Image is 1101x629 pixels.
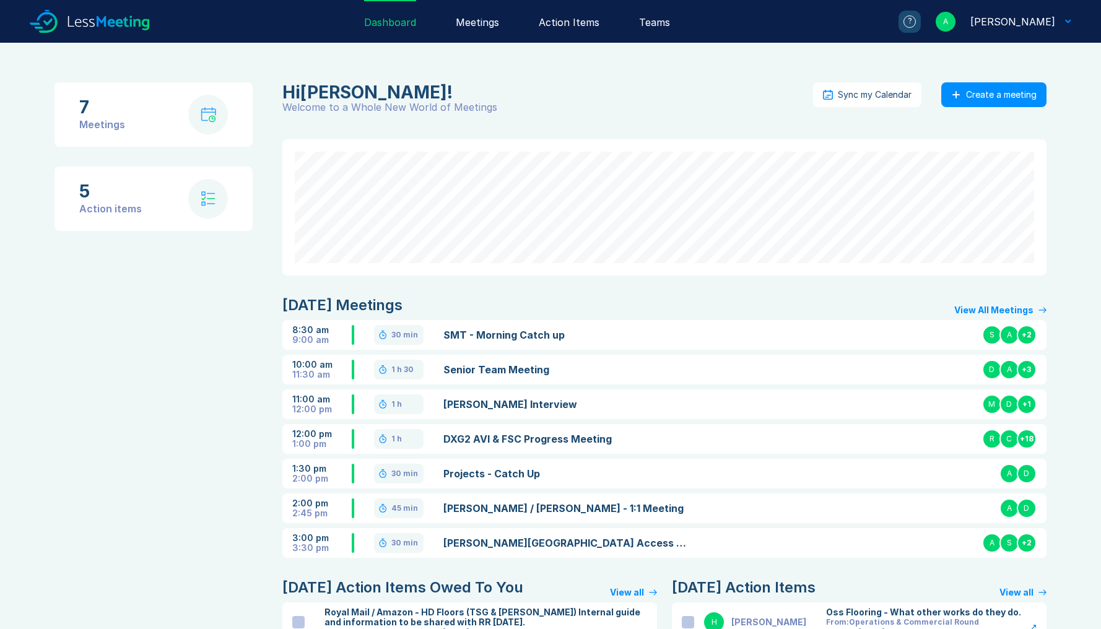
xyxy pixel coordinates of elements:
[282,82,806,102] div: Ashley Walters
[443,362,692,377] a: Senior Team Meeting
[1017,429,1037,449] div: + 18
[282,295,403,315] div: [DATE] Meetings
[999,325,1019,345] div: A
[292,508,352,518] div: 2:45 pm
[282,102,813,112] div: Welcome to a Whole New World of Meetings
[731,617,806,627] div: [PERSON_NAME]
[79,97,125,117] div: 7
[999,588,1047,597] a: View all
[282,578,523,597] div: [DATE] Action Items Owed To You
[813,82,921,107] button: Sync my Calendar
[826,607,1037,617] div: Oss Flooring - What other works do they do.
[999,394,1019,414] div: D
[391,538,418,548] div: 30 min
[1017,394,1037,414] div: + 1
[954,305,1034,315] div: View All Meetings
[391,469,418,479] div: 30 min
[79,117,125,132] div: Meetings
[391,330,418,340] div: 30 min
[1017,360,1037,380] div: + 3
[79,181,142,201] div: 5
[292,543,352,553] div: 3:30 pm
[884,11,921,33] a: ?
[982,360,1002,380] div: D
[999,498,1019,518] div: A
[292,464,352,474] div: 1:30 pm
[292,360,352,370] div: 10:00 am
[292,429,352,439] div: 12:00 pm
[999,588,1034,597] div: View all
[391,503,418,513] div: 45 min
[610,588,644,597] div: View all
[292,335,352,345] div: 9:00 am
[999,533,1019,553] div: S
[672,578,816,597] div: [DATE] Action Items
[292,474,352,484] div: 2:00 pm
[941,82,1047,107] button: Create a meeting
[954,305,1047,315] a: View All Meetings
[391,399,402,409] div: 1 h
[1017,533,1037,553] div: + 2
[443,397,692,412] a: [PERSON_NAME] Interview
[443,466,692,481] a: Projects - Catch Up
[391,434,402,444] div: 1 h
[324,607,647,627] div: Royal Mail / Amazon - HD Floors (TSG & [PERSON_NAME]) Internal guide and information to be shared...
[391,365,414,375] div: 1 h 30
[838,90,912,100] div: Sync my Calendar
[982,429,1002,449] div: R
[610,588,657,597] a: View all
[982,325,1002,345] div: S
[79,201,142,216] div: Action items
[292,533,352,543] div: 3:00 pm
[443,432,692,446] a: DXG2 AVI & FSC Progress Meeting
[999,429,1019,449] div: C
[970,14,1055,29] div: Ashley Walters
[999,360,1019,380] div: A
[292,498,352,508] div: 2:00 pm
[936,12,955,32] div: A
[292,394,352,404] div: 11:00 am
[292,404,352,414] div: 12:00 pm
[999,464,1019,484] div: A
[292,325,352,335] div: 8:30 am
[982,533,1002,553] div: A
[1017,498,1037,518] div: D
[292,439,352,449] div: 1:00 pm
[1017,325,1037,345] div: + 2
[443,328,692,342] a: SMT - Morning Catch up
[982,394,1002,414] div: M
[443,501,692,516] a: [PERSON_NAME] / [PERSON_NAME] - 1:1 Meeting
[966,90,1037,100] div: Create a meeting
[201,191,215,206] img: check-list.svg
[1017,464,1037,484] div: D
[201,107,216,123] img: calendar-with-clock.svg
[443,536,692,550] a: [PERSON_NAME][GEOGRAPHIC_DATA] Access Walkway Update
[903,15,916,28] div: ?
[292,370,352,380] div: 11:30 am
